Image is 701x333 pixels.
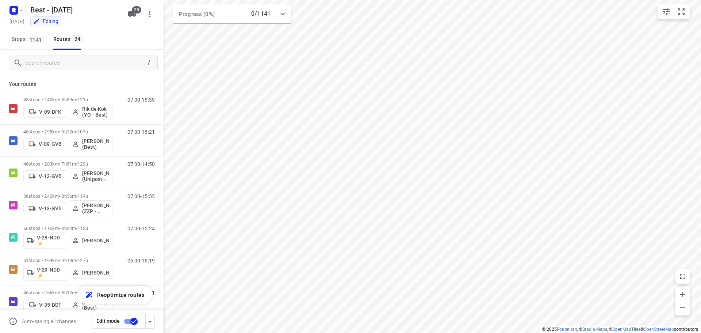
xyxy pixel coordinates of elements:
[173,4,291,23] div: Progress (0%)0/1141
[77,286,152,304] button: Reoptimize routes
[82,238,109,243] p: [PERSON_NAME]
[27,4,122,16] h5: Best - [DATE]
[9,80,155,88] p: Your routes
[39,205,62,211] p: V-13-GVB
[127,193,155,199] p: 07:00-15:55
[76,129,77,135] span: •
[179,11,215,18] span: Progress (0%)
[73,35,83,42] span: 24
[82,106,109,118] p: Rik de Kok (YO - Best)
[145,59,153,67] div: /
[658,4,690,19] div: small contained button group
[127,97,155,103] p: 07:00-15:39
[69,297,112,313] button: [PERSON_NAME] (Best)
[69,235,112,246] button: [PERSON_NAME]
[82,170,109,182] p: [PERSON_NAME] (Unipost - Best - ZZP)
[76,161,77,167] span: •
[69,136,112,152] button: [PERSON_NAME] (Best)
[23,193,112,199] p: 36 stops • 240km • 8h56m
[146,317,154,326] div: Driver app settings
[12,35,46,44] span: Stops
[23,258,112,263] p: 51 stops • 199km • 9h19m
[37,235,64,246] p: V-28-NDD ⚡
[76,193,77,199] span: •
[77,161,88,167] span: 129u
[33,18,58,25] div: You are currently in edit mode.
[132,6,141,14] span: 25
[23,290,112,295] p: 46 stops • 255km • 8h12m
[23,226,112,231] p: 56 stops • 116km • 8h24m
[23,170,67,182] button: V-12-GVB
[96,318,120,324] span: Edit mode
[142,7,157,22] button: More
[23,265,67,281] button: V-29-NDD ⚡
[82,138,109,150] p: [PERSON_NAME] (Best)
[69,168,112,184] button: [PERSON_NAME] (Unipost - Best - ZZP)
[127,226,155,231] p: 07:00-15:24
[557,327,577,332] a: Routetitan
[23,161,112,167] p: 46 stops • 203km • 7h51m
[69,104,112,120] button: Rik de Kok (YO - Best)
[77,129,88,135] span: 107u
[77,226,88,231] span: 112u
[28,36,44,43] span: 1141
[39,141,62,147] p: V-09-GVB
[674,4,689,19] button: Fit zoom
[659,4,674,19] button: Map settings
[23,299,67,311] button: V-35-DDF
[77,97,88,102] span: 121u
[76,258,77,263] span: •
[644,327,674,332] a: OpenStreetMap
[25,57,145,69] input: Search routes
[612,327,640,332] a: OpenMapTiles
[53,35,85,44] div: Routes
[23,203,67,214] button: V-13-GVB
[76,97,77,102] span: •
[69,267,112,279] button: [PERSON_NAME]
[542,327,698,332] li: © 2025 , © , © © contributors
[23,97,112,102] p: 43 stops • 240km • 8h39m
[23,106,67,118] button: V-09-DFK
[23,138,67,150] button: V-09-GVB
[582,327,607,332] a: Stadia Maps
[39,173,62,179] p: V-12-GVB
[23,232,67,249] button: V-28-NDD ⚡
[37,267,64,279] p: V-29-NDD ⚡
[39,302,61,308] p: V-35-DDF
[76,226,77,231] span: •
[127,161,155,167] p: 07:00-14:50
[127,258,155,264] p: 06:00-15:19
[82,299,109,311] p: [PERSON_NAME] (Best)
[39,109,61,115] p: V-09-DFK
[82,203,109,214] p: [PERSON_NAME] (ZZP - Best)
[77,290,85,295] span: 92u
[82,270,109,276] p: [PERSON_NAME]
[69,200,112,216] button: [PERSON_NAME] (ZZP - Best)
[76,290,77,295] span: •
[251,10,271,18] p: 0/1141
[125,7,139,22] button: 25
[97,290,145,300] span: Reoptimize routes
[23,129,112,135] p: 45 stops • 298km • 9h22m
[127,129,155,135] p: 07:00-16:21
[22,318,76,324] p: Auto-saving all changes
[7,17,27,26] h5: Project date
[77,193,88,199] span: 114u
[77,258,88,263] span: 127u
